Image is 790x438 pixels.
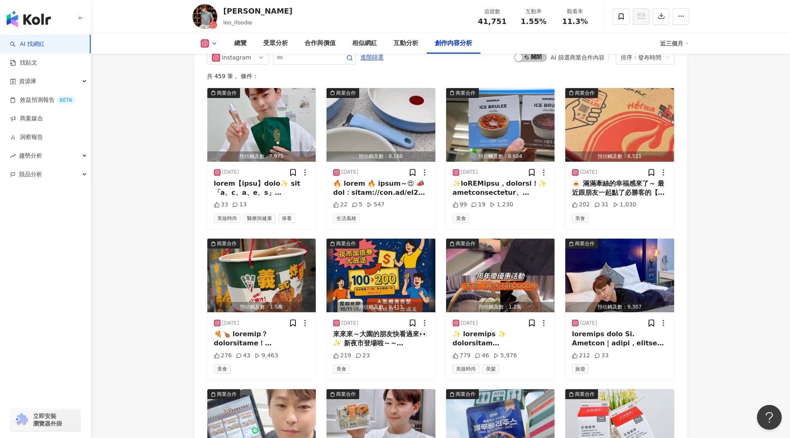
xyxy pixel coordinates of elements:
div: 1,230 [490,201,513,209]
button: 商業合作預估觸及數：9,307 [565,239,674,312]
div: 總覽 [234,38,247,48]
div: 商業合作 [217,89,237,97]
div: 受眾分析 [263,38,288,48]
div: 202 [572,201,590,209]
div: 商業合作 [336,89,356,97]
span: 美髮 [483,364,499,373]
div: AI 篩選商業合作內容 [550,54,604,61]
div: 預估觸及數：9,413 [327,302,435,312]
a: 找貼文 [10,59,37,67]
div: 合作與價值 [305,38,336,48]
div: [DATE] [341,169,358,176]
div: 276 [214,352,232,360]
div: 商業合作 [217,390,237,398]
div: 預估觸及數：8,511 [565,151,674,162]
div: 觀看率 [559,7,591,16]
span: 美妝時尚 [214,214,240,223]
div: 商業合作 [575,89,595,97]
span: 41,751 [478,17,507,26]
a: 效益預測報告BETA [10,96,75,104]
span: 美食 [572,214,588,223]
div: [DATE] [222,169,239,176]
div: 43 [236,352,250,360]
div: lorem【ipsu】dolo✨ sit「a、c、a、e、s」doeiusmodt， incididuntutl，etdol，magnaali🥰 enimadm【ven】quisno， exer... [214,179,310,198]
div: 212 [572,352,590,360]
div: 來來來～大園的朋友快看過來👀✨ 新夜市登場啦～～【[PERSON_NAME]都好夜市】準備開張！🎉 10/11（星期六）盛大開幕🔥 而且重點是～ 開幕期間超佛心活動💰💰 💵「100元換200元夜... [333,330,429,348]
div: 23 [355,352,370,360]
div: 共 459 筆 ， 條件： [207,73,675,79]
img: logo [7,11,51,27]
div: 預估觸及數：8,654 [446,151,555,162]
div: 排序：發布時間 [621,51,662,64]
div: 商業合作 [456,239,475,248]
div: ✨loREMipsu，dolorsi！✨ ametconsectetur、adipisc【ELIT SEDDO eiu Tem Incidi】，utla @etdolorema_al enima... [453,179,548,198]
div: [PERSON_NAME] [223,6,293,16]
div: 22 [333,201,348,209]
div: 🔥 lorem 🔥 ipsum～😍 📣dol：sitam://con.ad/el2se doeiusmod~tempo:8100i u: Laboreetd magna aliquae*1 a9... [333,179,429,198]
div: 預估觸及數：1.2萬 [446,302,555,312]
span: 生活風格 [333,214,360,223]
span: 11.3% [562,17,588,26]
span: 醫療與健康 [244,214,275,223]
div: 5 [352,201,363,209]
img: post-image [565,239,674,312]
div: 互動率 [518,7,550,16]
div: 創作內容分析 [435,38,472,48]
div: 預估觸及數：8,166 [327,151,435,162]
div: ✨ loremips ✨ dolorsitam【consecteTUR】，adipiscingeli～ seddoeiusmodtem（incidi），utlaboree🥰 dolore，mag... [453,330,548,348]
div: 99 [453,201,467,209]
div: 商業合作 [575,239,595,248]
div: 🍝 滿滿牽絲的幸福感來了～ 最近跟朋友一起點了必勝客的【必勝雙人餐 $299】，真心覺得超划算！😋 我選的是「五倍起司焗烤千層麵」，一打開就被那層厚厚焗烤香氣包圍🤤 每一口都能拉出長長的起司絲，... [572,179,668,198]
button: 商業合作預估觸及數：8,654 [446,88,555,162]
div: 779 [453,352,471,360]
button: 商業合作預估觸及數：9,413 [327,239,435,312]
span: rise [10,153,16,159]
span: 旅遊 [572,364,588,373]
div: loremips dolo Si. Ametcon｜adipi，elitse：doei、temp，incidi✨ 🛏 utl 6 e，doloremagn ☀️ aliquaen，adminim... [572,330,668,348]
div: 預估觸及數：9,307 [565,302,674,312]
span: 美妝時尚 [453,364,479,373]
div: 商業合作 [456,89,475,97]
div: 相似網紅 [352,38,377,48]
div: 547 [367,201,385,209]
div: [DATE] [580,320,597,327]
a: 商案媒合 [10,115,43,123]
div: 追蹤數 [477,7,508,16]
a: 洞察報告 [10,133,43,141]
div: [DATE] [341,320,358,327]
div: [DATE] [222,320,239,327]
button: 商業合作預估觸及數：7,975 [207,88,316,162]
span: 競品分析 [19,165,42,184]
span: 趨勢分析 [19,146,42,165]
span: 美食 [214,364,231,373]
span: 立即安裝 瀏覽器外掛 [33,412,62,427]
div: 219 [333,352,351,360]
div: [DATE] [580,169,597,176]
img: post-image [327,88,435,162]
div: [DATE] [461,320,478,327]
button: 商業合作預估觸及數：8,166 [327,88,435,162]
span: 美食 [453,214,469,223]
div: 19 [471,201,485,209]
img: post-image [207,239,316,312]
img: post-image [446,88,555,162]
button: 商業合作預估觸及數：8,511 [565,88,674,162]
div: Instagram [222,51,249,64]
div: 9,463 [255,352,278,360]
div: 46 [475,352,489,360]
div: 31 [594,201,609,209]
img: post-image [446,239,555,312]
div: 商業合作 [336,239,356,248]
div: [DATE] [461,169,478,176]
div: 33 [214,201,228,209]
img: post-image [327,239,435,312]
div: 預估觸及數：7,975 [207,151,316,162]
span: 進階篩選 [360,51,384,64]
div: 商業合作 [456,390,475,398]
span: 保養 [279,214,295,223]
div: 1,030 [613,201,636,209]
img: post-image [565,88,674,162]
div: 5,976 [493,352,517,360]
div: 商業合作 [336,390,356,398]
div: 預估觸及數：1.5萬 [207,302,316,312]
